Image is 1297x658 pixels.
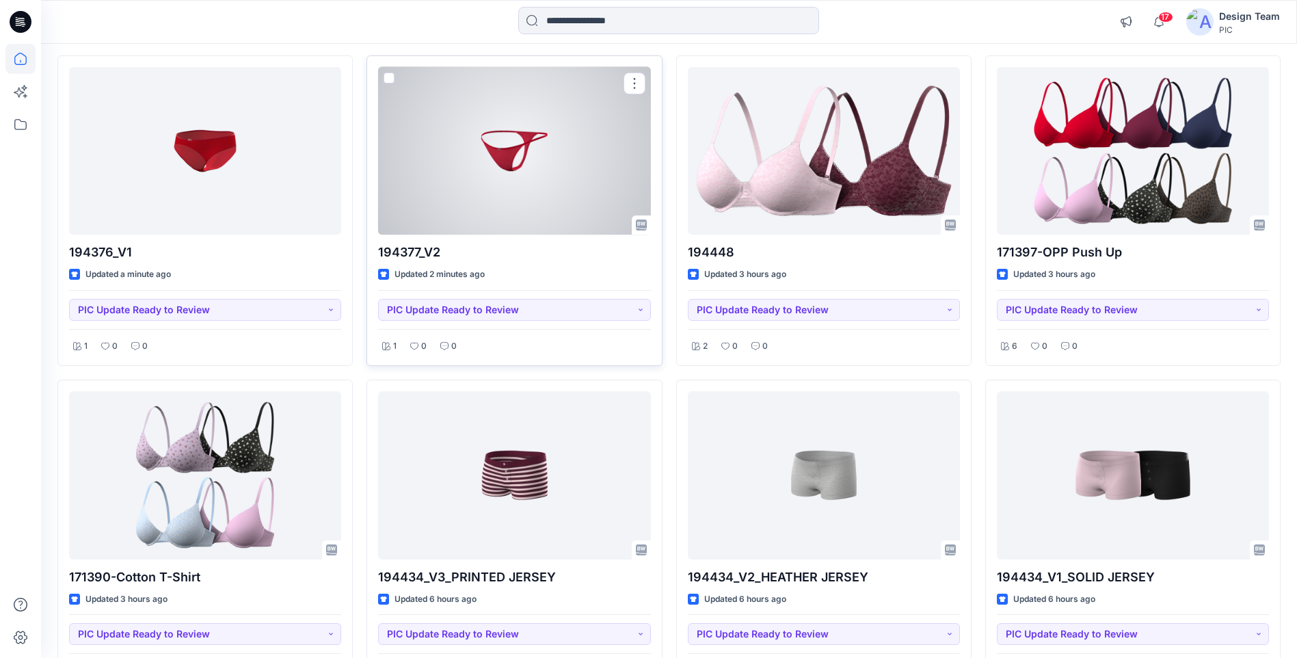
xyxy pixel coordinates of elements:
[378,67,650,235] a: 194377_V2
[69,243,341,262] p: 194376_V1
[378,391,650,559] a: 194434_V3_PRINTED JERSEY
[451,339,457,354] p: 0
[1158,12,1173,23] span: 17
[395,267,485,282] p: Updated 2 minutes ago
[69,568,341,587] p: 171390-Cotton T-Shirt
[997,243,1269,262] p: 171397-OPP Push Up
[703,339,708,354] p: 2
[112,339,118,354] p: 0
[84,339,88,354] p: 1
[1012,339,1017,354] p: 6
[1219,8,1280,25] div: Design Team
[85,267,171,282] p: Updated a minute ago
[688,568,960,587] p: 194434_V2_HEATHER JERSEY
[997,391,1269,559] a: 194434_V1_SOLID JERSEY
[704,267,786,282] p: Updated 3 hours ago
[378,568,650,587] p: 194434_V3_PRINTED JERSEY
[762,339,768,354] p: 0
[688,67,960,235] a: 194448
[421,339,427,354] p: 0
[69,67,341,235] a: 194376_V1
[1186,8,1214,36] img: avatar
[378,243,650,262] p: 194377_V2
[1072,339,1078,354] p: 0
[69,391,341,559] a: 171390-Cotton T-Shirt
[1219,25,1280,35] div: PIC
[1013,592,1095,607] p: Updated 6 hours ago
[1013,267,1095,282] p: Updated 3 hours ago
[732,339,738,354] p: 0
[704,592,786,607] p: Updated 6 hours ago
[395,592,477,607] p: Updated 6 hours ago
[1042,339,1047,354] p: 0
[997,67,1269,235] a: 171397-OPP Push Up
[997,568,1269,587] p: 194434_V1_SOLID JERSEY
[688,391,960,559] a: 194434_V2_HEATHER JERSEY
[393,339,397,354] p: 1
[688,243,960,262] p: 194448
[85,592,168,607] p: Updated 3 hours ago
[142,339,148,354] p: 0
